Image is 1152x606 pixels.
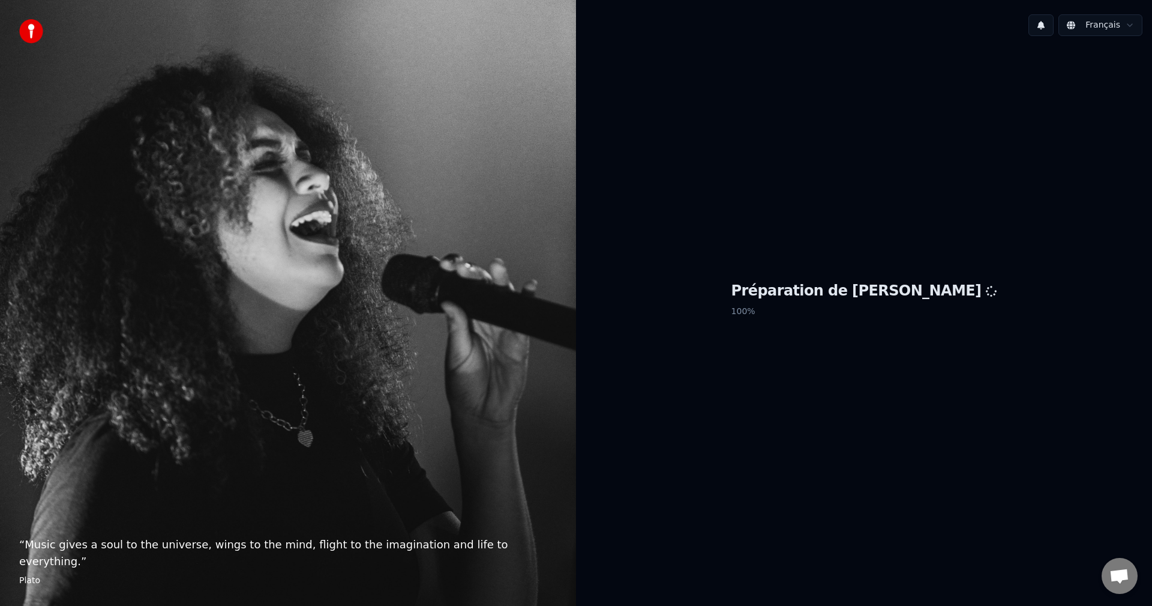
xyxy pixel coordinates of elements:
div: Ouvrir le chat [1102,558,1138,594]
p: 100 % [731,301,997,323]
footer: Plato [19,575,557,587]
img: youka [19,19,43,43]
h1: Préparation de [PERSON_NAME] [731,282,997,301]
p: “ Music gives a soul to the universe, wings to the mind, flight to the imagination and life to ev... [19,536,557,570]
